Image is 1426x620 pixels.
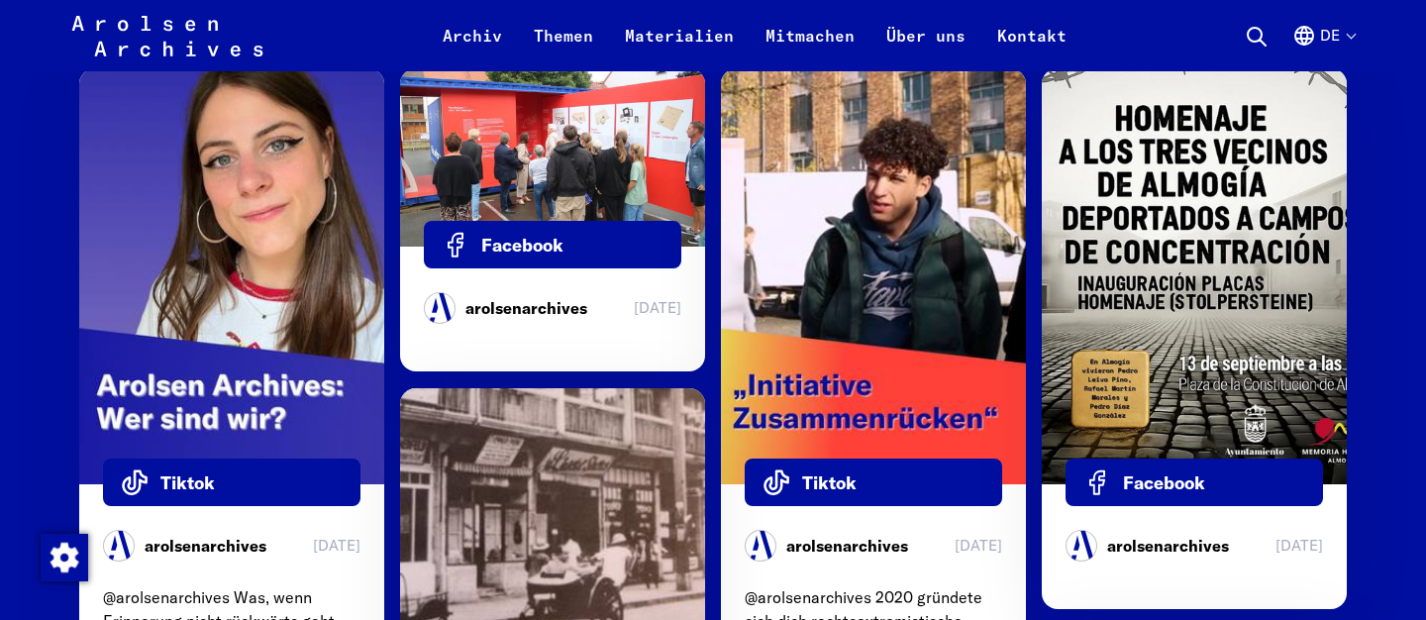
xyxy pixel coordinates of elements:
[400,68,705,372] a: Facebook arolsenarchives [DATE]T09:34:22+00:00
[1107,534,1229,558] span: arolsenarchives
[427,24,518,71] a: Archiv
[981,24,1082,71] a: Kontakt
[870,24,981,71] a: Über uns
[955,535,1002,558] relative-time: 3. Sept. 2025, 16:35 MESZ
[750,24,870,71] a: Mitmachen
[41,534,88,581] img: Zustimmung ändern
[609,24,750,71] a: Materialien
[1123,469,1205,496] span: Facebook
[313,535,360,558] relative-time: 4. Sept. 2025, 14:00 MESZ
[427,12,1082,59] nav: Primär
[802,469,857,496] span: Tiktok
[465,296,587,320] span: arolsenarchives
[518,24,609,71] a: Themen
[160,469,215,496] span: Tiktok
[1275,535,1323,558] relative-time: 3. Sept. 2025, 16:05 MESZ
[145,534,266,558] span: arolsenarchives
[634,297,681,320] relative-time: 4. Sept. 2025, 11:34 MESZ
[481,232,563,258] span: Facebook
[1292,24,1355,71] button: Deutsch, Sprachauswahl
[786,534,908,558] span: arolsenarchives
[1042,68,1347,610] a: Facebook arolsenarchives [DATE]T14:05:28+00:00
